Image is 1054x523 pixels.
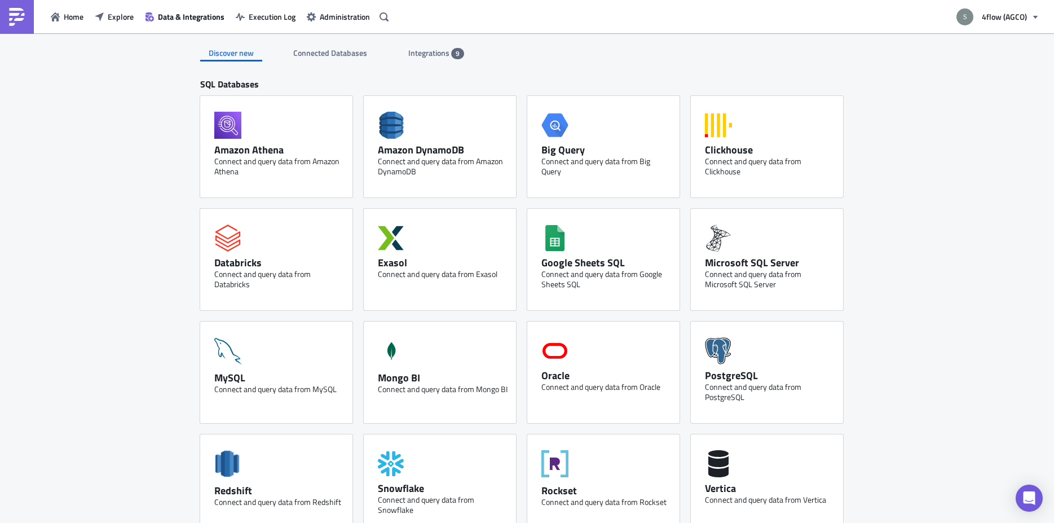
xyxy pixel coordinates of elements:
div: Amazon Athena [214,143,344,156]
div: Oracle [541,369,671,382]
div: SQL Databases [200,78,854,96]
div: Microsoft SQL Server [705,256,835,269]
div: Google Sheets SQL [541,256,671,269]
div: Redshift [214,484,344,497]
div: Snowflake [378,482,508,495]
div: Connect and query data from Redshift [214,497,344,507]
div: Exasol [378,256,508,269]
span: Explore [108,11,134,23]
button: Explore [89,8,139,25]
div: Connect and query data from Rockset [541,497,671,507]
button: Home [45,8,89,25]
span: 9 [456,49,460,58]
button: Administration [301,8,376,25]
div: Open Intercom Messenger [1016,485,1043,512]
span: 4flow (AGCO) [982,11,1027,23]
div: Connect and query data from Amazon Athena [214,156,344,177]
div: Connect and query data from Snowflake [378,495,508,515]
button: Data & Integrations [139,8,230,25]
span: Execution Log [249,11,296,23]
div: Mongo BI [378,371,508,384]
div: PostgreSQL [705,369,835,382]
div: Vertica [705,482,835,495]
div: Clickhouse [705,143,835,156]
div: Amazon DynamoDB [378,143,508,156]
div: Connect and query data from Databricks [214,269,344,289]
div: Connect and query data from Exasol [378,269,508,279]
div: Connect and query data from Big Query [541,156,671,177]
div: Discover new [200,45,262,61]
img: PushMetrics [8,8,26,26]
div: Databricks [214,256,344,269]
button: Execution Log [230,8,301,25]
div: Connect and query data from Oracle [541,382,671,392]
span: Home [64,11,83,23]
div: Connect and query data from Google Sheets SQL [541,269,671,289]
div: Connect and query data from MySQL [214,384,344,394]
img: Avatar [955,7,974,27]
span: Connected Databases [293,47,369,59]
div: Connect and query data from Clickhouse [705,156,835,177]
div: Rockset [541,484,671,497]
button: 4flow (AGCO) [950,5,1046,29]
span: Data & Integrations [158,11,224,23]
span: Administration [320,11,370,23]
div: Connect and query data from Vertica [705,495,835,505]
div: MySQL [214,371,344,384]
span: Integrations [408,47,451,59]
div: Big Query [541,143,671,156]
div: Connect and query data from Mongo BI [378,384,508,394]
div: Connect and query data from Amazon DynamoDB [378,156,508,177]
div: Connect and query data from Microsoft SQL Server [705,269,835,289]
div: Connect and query data from PostgreSQL [705,382,835,402]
